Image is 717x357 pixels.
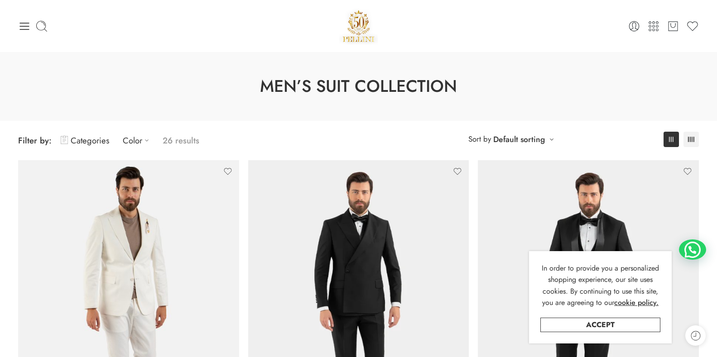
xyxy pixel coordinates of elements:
img: Pellini [339,7,378,45]
a: Categories [61,130,109,151]
p: 26 results [163,130,199,151]
span: Filter by: [18,134,52,147]
span: Sort by [468,132,491,147]
a: Color [123,130,154,151]
a: Pellini - [339,7,378,45]
a: Cart [667,20,679,33]
h1: Men’s Suit Collection [23,75,694,98]
span: In order to provide you a personalized shopping experience, our site uses cookies. By continuing ... [542,263,659,308]
a: Wishlist [686,20,699,33]
a: Default sorting [493,133,545,146]
a: Accept [540,318,660,332]
a: cookie policy. [614,297,659,309]
a: Login / Register [628,20,640,33]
